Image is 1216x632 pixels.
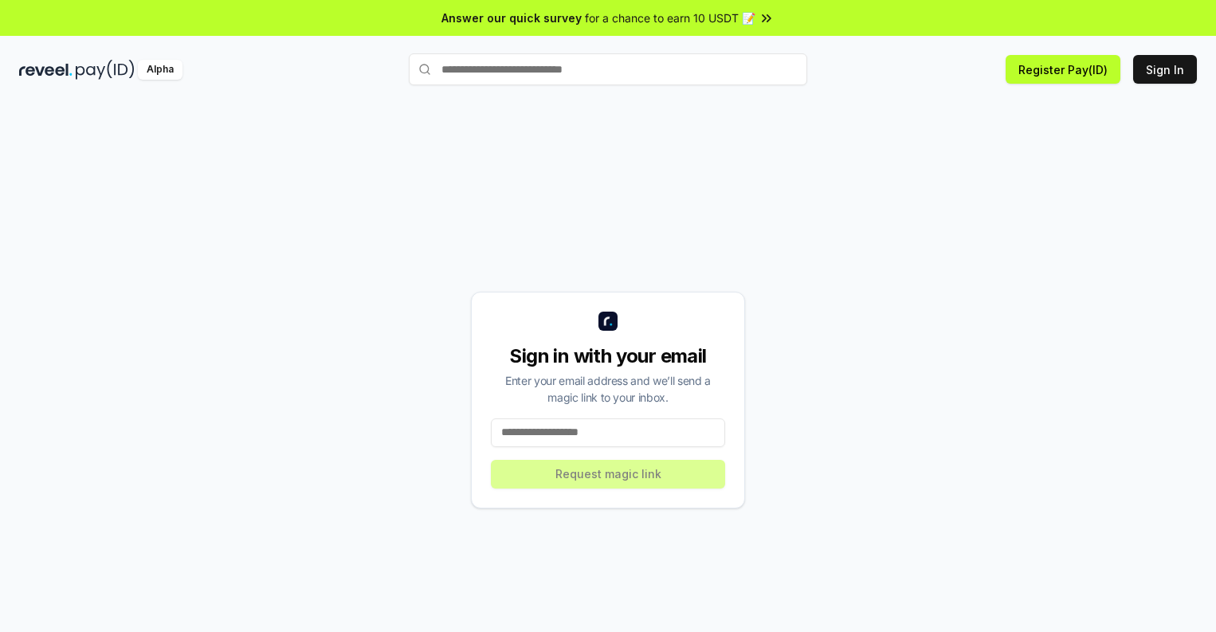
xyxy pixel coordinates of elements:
button: Register Pay(ID) [1006,55,1120,84]
div: Alpha [138,60,182,80]
span: Answer our quick survey [441,10,582,26]
div: Enter your email address and we’ll send a magic link to your inbox. [491,372,725,406]
img: pay_id [76,60,135,80]
span: for a chance to earn 10 USDT 📝 [585,10,755,26]
img: logo_small [598,312,618,331]
button: Sign In [1133,55,1197,84]
img: reveel_dark [19,60,73,80]
div: Sign in with your email [491,343,725,369]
